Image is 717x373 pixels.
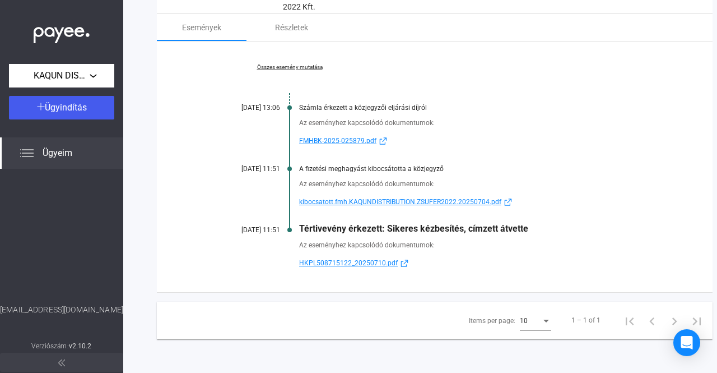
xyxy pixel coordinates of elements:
div: Az eseményhez kapcsolódó dokumentumok: [299,240,657,251]
a: FMHBK-2025-025879.pdfexternal-link-blue [299,134,657,148]
div: A fizetési meghagyást kibocsátotta a közjegyző [299,165,657,173]
img: white-payee-white-dot.svg [34,21,90,44]
div: 1 – 1 of 1 [571,314,600,327]
div: Items per page: [469,314,515,328]
strong: v2.10.2 [69,342,92,350]
div: [DATE] 11:51 [213,226,280,234]
a: HKPL508715122_20250710.pdfexternal-link-blue [299,256,657,270]
span: HKPL508715122_20250710.pdf [299,256,398,270]
a: Összes esemény mutatása [213,64,366,71]
span: Ügyeim [43,146,72,160]
span: 10 [520,317,528,325]
button: Ügyindítás [9,96,114,119]
img: external-link-blue [376,137,390,145]
img: external-link-blue [398,259,411,268]
span: Ügyindítás [45,102,87,113]
img: external-link-blue [501,198,515,206]
div: Az eseményhez kapcsolódó dokumentumok: [299,117,657,128]
div: Események [182,21,221,34]
a: kibocsatott.fmh.KAQUNDISTRIBUTION.ZSUFER2022.20250704.pdfexternal-link-blue [299,195,657,209]
div: Részletek [275,21,308,34]
span: FMHBK-2025-025879.pdf [299,134,376,148]
img: arrow-double-left-grey.svg [58,360,65,366]
img: plus-white.svg [37,103,45,110]
div: [DATE] 13:06 [213,104,280,112]
div: Tértivevény érkezett: Sikeres kézbesítés, címzett átvette [299,223,657,234]
img: list.svg [20,146,34,160]
button: Next page [663,309,686,331]
span: kibocsatott.fmh.KAQUNDISTRIBUTION.ZSUFER2022.20250704.pdf [299,195,501,209]
button: First page [618,309,641,331]
mat-select: Items per page: [520,314,551,327]
button: Previous page [641,309,663,331]
button: Last page [686,309,708,331]
span: KAQUN DISTRIBUTION Kft [34,69,90,82]
div: Számla érkezett a közjegyzői eljárási díjról [299,104,657,112]
button: KAQUN DISTRIBUTION Kft [9,64,114,88]
div: [DATE] 11:51 [213,165,280,173]
div: Open Intercom Messenger [673,329,700,356]
div: Az eseményhez kapcsolódó dokumentumok: [299,178,657,190]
